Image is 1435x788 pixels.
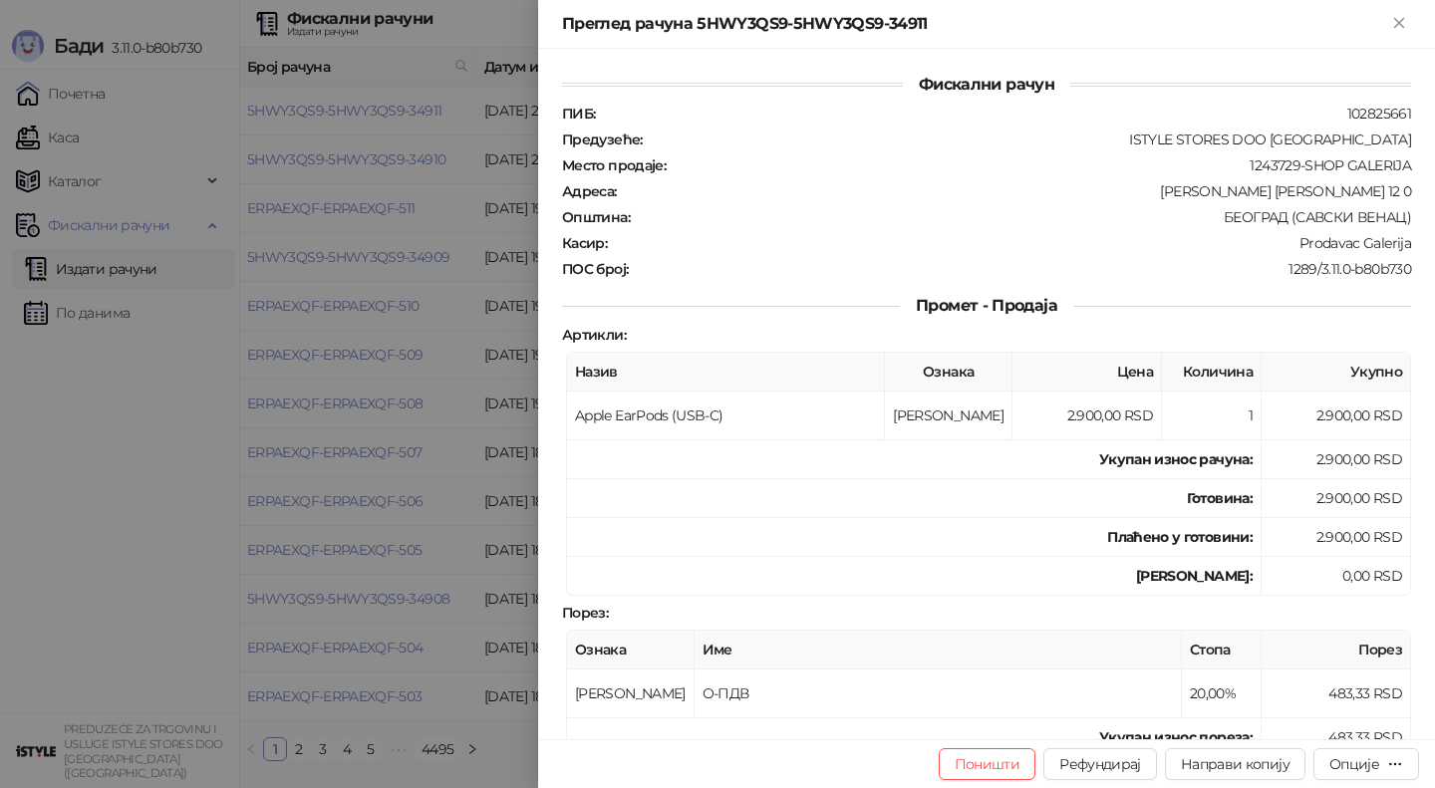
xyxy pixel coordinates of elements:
td: 2.900,00 RSD [1262,392,1411,440]
td: Apple EarPods (USB-C) [567,392,885,440]
td: 20,00% [1182,669,1262,718]
strong: Место продаје : [562,156,666,174]
td: 483,33 RSD [1262,718,1411,757]
td: 2.900,00 RSD [1262,440,1411,479]
div: Преглед рачуна 5HWY3QS9-5HWY3QS9-34911 [562,12,1387,36]
strong: Општина : [562,208,630,226]
button: Опције [1313,748,1419,780]
strong: Укупан износ рачуна : [1099,450,1253,468]
th: Стопа [1182,631,1262,669]
td: 2.900,00 RSD [1262,518,1411,557]
strong: Артикли : [562,326,626,344]
div: Prodavac Galerija [609,234,1413,252]
button: Поништи [939,748,1036,780]
th: Име [695,631,1182,669]
td: 0,00 RSD [1262,557,1411,596]
strong: Касир : [562,234,607,252]
td: 483,33 RSD [1262,669,1411,718]
span: Направи копију [1181,755,1290,773]
th: Ознака [567,631,695,669]
strong: Готовина : [1187,489,1253,507]
strong: Адреса : [562,182,617,200]
td: [PERSON_NAME] [567,669,695,718]
strong: Предузеће : [562,131,643,148]
div: 102825661 [597,105,1413,123]
div: 1243729-SHOP GALERIJA [668,156,1413,174]
div: БЕОГРАД (САВСКИ ВЕНАЦ) [632,208,1413,226]
span: Фискални рачун [903,75,1070,94]
strong: Плаћено у готовини: [1107,528,1253,546]
div: [PERSON_NAME] [PERSON_NAME] 12 0 [619,182,1413,200]
strong: Укупан износ пореза: [1099,728,1253,746]
strong: Порез : [562,604,608,622]
td: 1 [1162,392,1262,440]
th: Ознака [885,353,1012,392]
div: ISTYLE STORES DOO [GEOGRAPHIC_DATA] [645,131,1413,148]
span: Промет - Продаја [900,296,1073,315]
div: 1289/3.11.0-b80b730 [630,260,1413,278]
button: Рефундирај [1043,748,1157,780]
td: О-ПДВ [695,669,1182,718]
td: [PERSON_NAME] [885,392,1012,440]
td: 2.900,00 RSD [1012,392,1162,440]
th: Назив [567,353,885,392]
div: Опције [1329,755,1379,773]
button: Close [1387,12,1411,36]
th: Цена [1012,353,1162,392]
td: 2.900,00 RSD [1262,479,1411,518]
th: Укупно [1262,353,1411,392]
strong: [PERSON_NAME]: [1136,567,1253,585]
strong: ПИБ : [562,105,595,123]
strong: ПОС број : [562,260,628,278]
button: Направи копију [1165,748,1305,780]
th: Количина [1162,353,1262,392]
th: Порез [1262,631,1411,669]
